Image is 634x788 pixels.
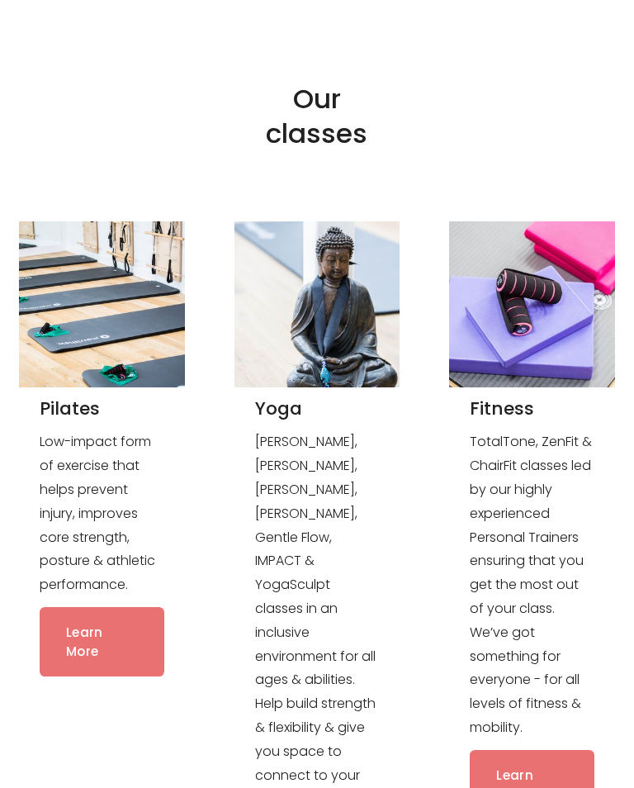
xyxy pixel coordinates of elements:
a: Learn More [40,607,163,676]
h2: Pilates [40,397,163,420]
h2: Our classes [246,82,388,152]
h2: Yoga [255,397,379,420]
img: Pink and black hand weights on purple and pink yoga blocks, placed on a gray exercise mat. [449,221,615,388]
h2: Fitness [470,397,594,420]
p: Low-impact form of exercise that helps prevent injury, improves core strength, posture & athletic... [40,430,163,597]
p: TotalTone, ZenFit & ChairFit classes led by our highly experienced Personal Trainers ensuring tha... [470,430,594,739]
img: A statue of a sitting Buddha on a wooden floor, adorned with a black scarf and blue talisman beads. [234,221,400,388]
